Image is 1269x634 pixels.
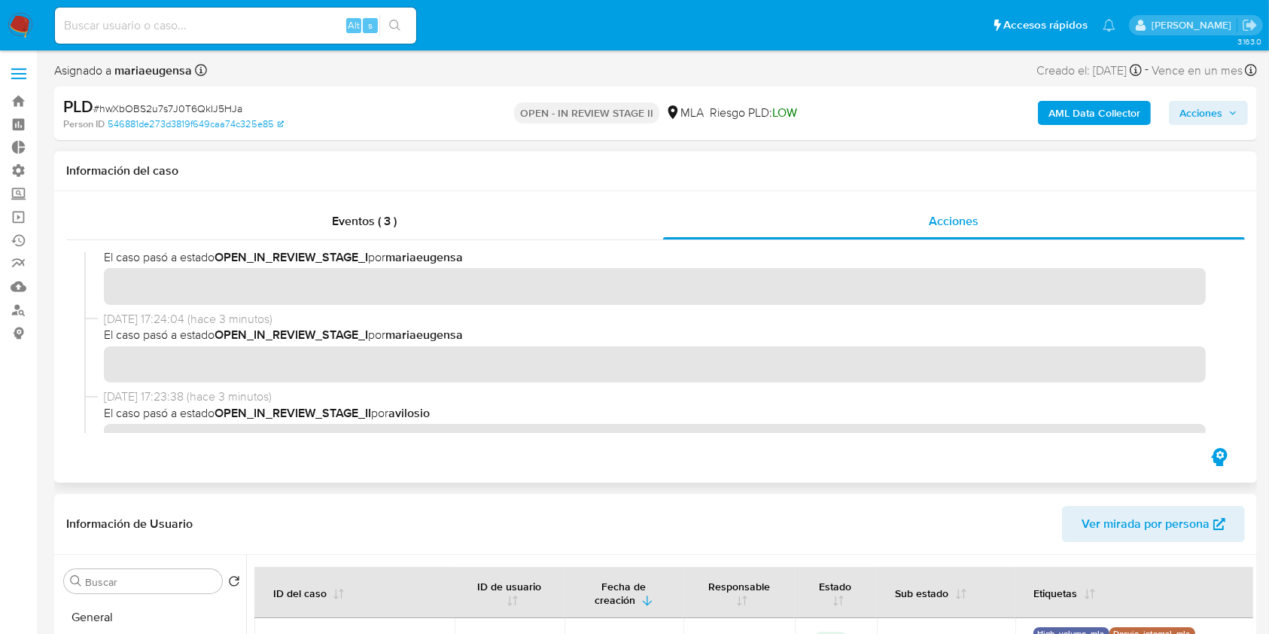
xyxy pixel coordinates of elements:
a: Notificaciones [1103,19,1115,32]
b: PLD [63,94,93,118]
span: Vence en un mes [1152,62,1243,79]
button: Volver al orden por defecto [228,575,240,592]
span: - [1145,60,1149,81]
span: # hwXbOBS2u7s7J0T6QkIJ5HJa [93,101,242,116]
h1: Información de Usuario [66,517,193,532]
span: Asignado a [54,62,192,79]
input: Buscar [85,575,216,589]
span: Accesos rápidos [1003,17,1088,33]
span: Acciones [930,212,979,230]
button: Acciones [1169,101,1248,125]
button: AML Data Collector [1038,101,1151,125]
span: LOW [772,104,797,121]
div: MLA [665,105,704,121]
p: OPEN - IN REVIEW STAGE II [514,102,659,123]
input: Buscar usuario o caso... [55,16,416,35]
b: mariaeugensa [111,62,192,79]
h1: Información del caso [66,163,1245,178]
button: Buscar [70,575,82,587]
button: search-icon [379,15,410,36]
b: Person ID [63,117,105,131]
div: Creado el: [DATE] [1036,60,1142,81]
span: Alt [348,18,360,32]
a: Salir [1242,17,1258,33]
b: AML Data Collector [1048,101,1140,125]
span: Riesgo PLD: [710,105,797,121]
button: Ver mirada por persona [1062,506,1245,542]
span: Eventos ( 3 ) [333,212,397,230]
span: s [368,18,373,32]
span: Acciones [1179,101,1222,125]
span: Ver mirada por persona [1082,506,1210,542]
p: andres.vilosio@mercadolibre.com [1152,18,1237,32]
a: 546881de273d3819f649caa74c325e85 [108,117,284,131]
